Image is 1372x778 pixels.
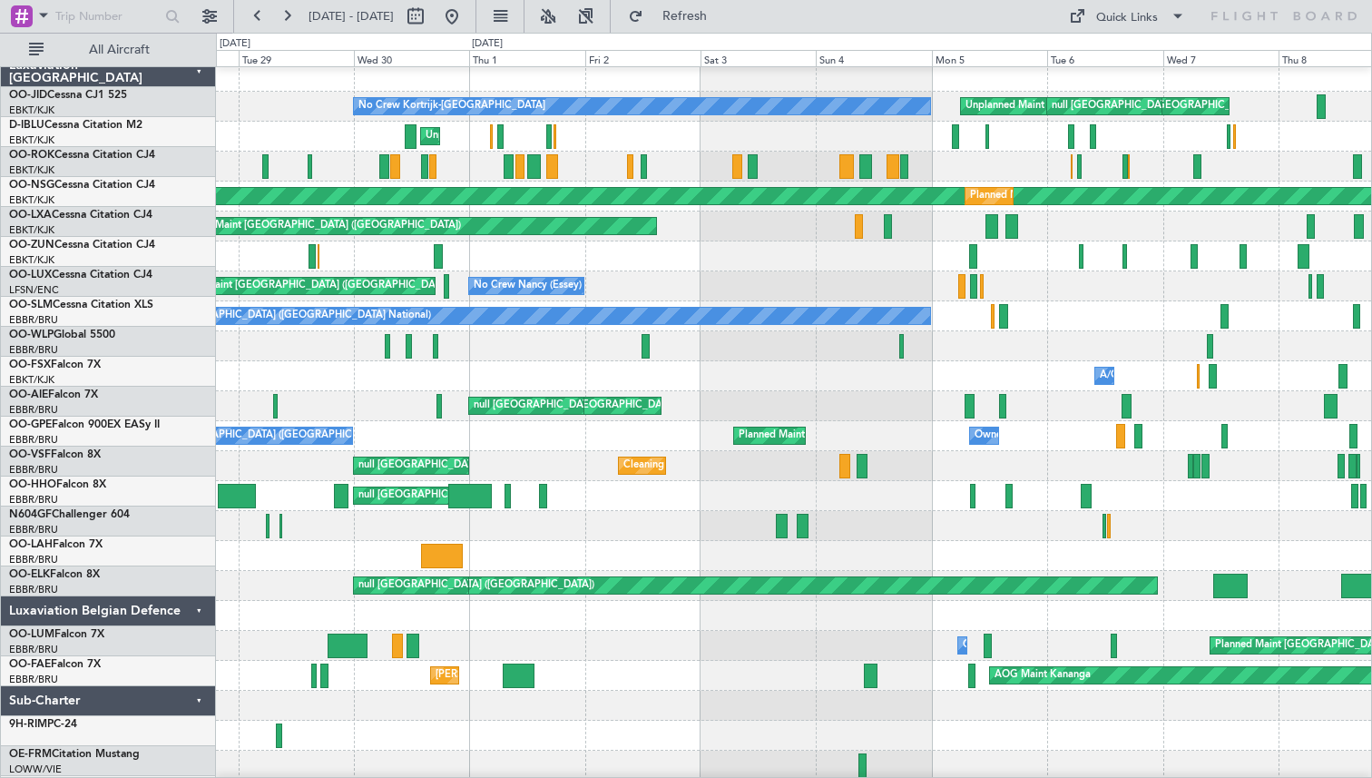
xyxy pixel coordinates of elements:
[9,749,52,760] span: OE-FRM
[9,719,47,730] span: 9H-RIM
[9,300,153,310] a: OO-SLMCessna Citation XLS
[9,583,58,596] a: EBBR/BRU
[9,90,47,101] span: OO-JID
[9,210,52,221] span: OO-LXA
[47,44,191,56] span: All Aircraft
[175,212,461,240] div: Planned Maint [GEOGRAPHIC_DATA] ([GEOGRAPHIC_DATA])
[354,50,469,66] div: Wed 30
[9,493,58,507] a: EBBR/BRU
[1163,50,1279,66] div: Wed 7
[1060,2,1194,31] button: Quick Links
[9,150,54,161] span: OO-ROK
[1096,9,1158,27] div: Quick Links
[9,240,54,251] span: OO-ZUN
[816,50,931,66] div: Sun 4
[358,572,594,599] div: null [GEOGRAPHIC_DATA] ([GEOGRAPHIC_DATA])
[9,479,56,490] span: OO-HHO
[9,223,54,237] a: EBKT/KJK
[9,629,104,640] a: OO-LUMFalcon 7X
[701,50,816,66] div: Sat 3
[9,763,62,776] a: LOWW/VIE
[623,452,926,479] div: Cleaning [GEOGRAPHIC_DATA] ([GEOGRAPHIC_DATA] National)
[9,403,58,417] a: EBBR/BRU
[9,253,54,267] a: EBKT/KJK
[9,509,52,520] span: N604GF
[9,330,54,340] span: OO-WLP
[9,270,152,281] a: OO-LUXCessna Citation CJ4
[239,50,354,66] div: Tue 29
[975,422,1268,449] div: Owner [GEOGRAPHIC_DATA] ([GEOGRAPHIC_DATA] National)
[9,673,58,686] a: EBBR/BRU
[9,193,54,207] a: EBKT/KJK
[469,50,584,66] div: Thu 1
[9,150,155,161] a: OO-ROKCessna Citation CJ4
[9,419,52,430] span: OO-GPE
[9,569,50,580] span: OO-ELK
[9,270,52,281] span: OO-LUX
[358,93,545,120] div: No Crew Kortrijk-[GEOGRAPHIC_DATA]
[55,3,160,30] input: Trip Number
[9,419,160,430] a: OO-GPEFalcon 900EX EASy II
[9,643,58,656] a: EBBR/BRU
[9,373,54,387] a: EBKT/KJK
[166,272,452,300] div: Planned Maint [GEOGRAPHIC_DATA] ([GEOGRAPHIC_DATA])
[620,2,729,31] button: Refresh
[9,283,59,297] a: LFSN/ENC
[9,539,103,550] a: OO-LAHFalcon 7X
[995,662,1091,689] div: AOG Maint Kananga
[9,659,51,670] span: OO-FAE
[436,662,780,689] div: [PERSON_NAME] [GEOGRAPHIC_DATA] ([GEOGRAPHIC_DATA] National)
[9,180,155,191] a: OO-NSGCessna Citation CJ4
[9,463,58,477] a: EBBR/BRU
[9,509,130,520] a: N604GFChallenger 604
[9,523,58,537] a: EBBR/BRU
[358,452,594,479] div: null [GEOGRAPHIC_DATA] ([GEOGRAPHIC_DATA])
[9,359,51,370] span: OO-FSX
[9,433,58,447] a: EBBR/BRU
[9,313,58,327] a: EBBR/BRU
[970,182,1181,210] div: Planned Maint Kortrijk-[GEOGRAPHIC_DATA]
[9,210,152,221] a: OO-LXACessna Citation CJ4
[965,93,1259,120] div: Unplanned Maint [GEOGRAPHIC_DATA]-[GEOGRAPHIC_DATA]
[9,163,54,177] a: EBKT/KJK
[9,343,58,357] a: EBBR/BRU
[20,35,197,64] button: All Aircraft
[9,553,58,566] a: EBBR/BRU
[9,659,101,670] a: OO-FAEFalcon 7X
[1052,93,1288,120] div: null [GEOGRAPHIC_DATA] ([GEOGRAPHIC_DATA])
[9,240,155,251] a: OO-ZUNCessna Citation CJ4
[9,330,115,340] a: OO-WLPGlobal 5500
[9,389,98,400] a: OO-AIEFalcon 7X
[739,422,1067,449] div: Planned Maint [GEOGRAPHIC_DATA] ([GEOGRAPHIC_DATA] National)
[9,389,48,400] span: OO-AIE
[9,103,54,117] a: EBKT/KJK
[9,90,127,101] a: OO-JIDCessna CJ1 525
[963,632,1086,659] div: Owner Melsbroek Air Base
[1047,50,1162,66] div: Tue 6
[647,10,723,23] span: Refresh
[585,50,701,66] div: Fri 2
[426,123,719,150] div: Unplanned Maint [GEOGRAPHIC_DATA]-[GEOGRAPHIC_DATA]
[472,36,503,52] div: [DATE]
[358,482,594,509] div: null [GEOGRAPHIC_DATA] ([GEOGRAPHIC_DATA])
[220,36,250,52] div: [DATE]
[9,449,51,460] span: OO-VSF
[9,569,100,580] a: OO-ELKFalcon 8X
[9,359,101,370] a: OO-FSXFalcon 7X
[9,629,54,640] span: OO-LUM
[9,180,54,191] span: OO-NSG
[9,539,53,550] span: OO-LAH
[9,719,77,730] a: 9H-RIMPC-24
[474,272,582,300] div: No Crew Nancy (Essey)
[309,8,394,25] span: [DATE] - [DATE]
[9,449,101,460] a: OO-VSFFalcon 8X
[9,120,142,131] a: D-IBLUCessna Citation M2
[127,302,431,330] div: No Crew [GEOGRAPHIC_DATA] ([GEOGRAPHIC_DATA] National)
[127,422,431,449] div: No Crew [GEOGRAPHIC_DATA] ([GEOGRAPHIC_DATA] National)
[932,50,1047,66] div: Mon 5
[9,749,140,760] a: OE-FRMCitation Mustang
[9,133,54,147] a: EBKT/KJK
[9,479,106,490] a: OO-HHOFalcon 8X
[503,392,789,419] div: Planned Maint [GEOGRAPHIC_DATA] ([GEOGRAPHIC_DATA])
